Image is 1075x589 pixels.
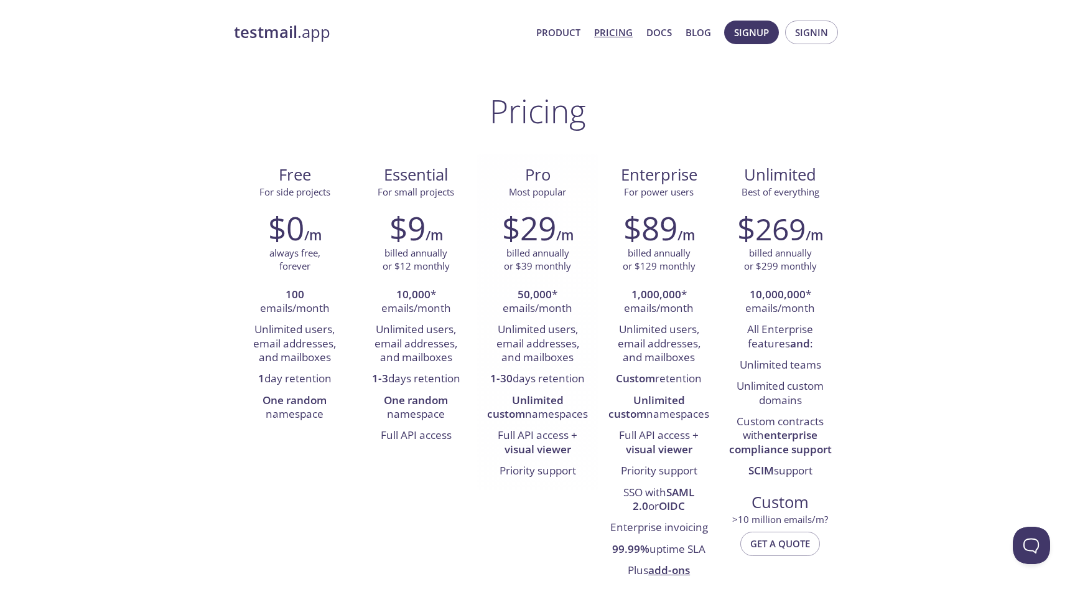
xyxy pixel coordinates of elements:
[234,21,297,43] strong: testmail
[259,186,330,198] span: For side projects
[536,24,580,40] a: Product
[790,336,810,351] strong: and
[724,21,779,44] button: Signup
[396,287,430,301] strong: 10,000
[490,371,513,385] strong: 1-30
[659,499,685,513] strong: OIDC
[243,319,346,369] li: Unlimited users, email addresses, and mailboxes
[608,425,710,461] li: Full API access +
[806,225,823,246] h6: /m
[755,209,806,249] span: 269
[795,24,828,40] span: Signin
[742,186,819,198] span: Best of everything
[744,247,817,273] p: billed annually or $299 monthly
[748,463,774,478] strong: SCIM
[608,390,710,426] li: namespaces
[518,287,552,301] strong: 50,000
[729,428,832,456] strong: enterprise compliance support
[623,209,677,247] h2: $89
[486,461,589,482] li: Priority support
[365,319,467,369] li: Unlimited users, email addresses, and mailboxes
[269,247,320,273] p: always free, forever
[646,24,672,40] a: Docs
[490,92,586,130] h1: Pricing
[286,287,304,301] strong: 100
[608,164,710,186] span: Enterprise
[624,186,694,198] span: For power users
[486,425,589,461] li: Full API access +
[729,319,832,355] li: All Enterprise features :
[729,285,832,320] li: * emails/month
[686,24,711,40] a: Blog
[263,393,327,407] strong: One random
[486,369,589,390] li: days retention
[608,483,710,518] li: SSO with or
[365,425,467,446] li: Full API access
[426,225,443,246] h6: /m
[1013,527,1050,564] iframe: Help Scout Beacon - Open
[502,209,556,247] h2: $29
[365,285,467,320] li: * emails/month
[509,186,566,198] span: Most popular
[243,285,346,320] li: emails/month
[732,513,828,525] span: > 10 million emails/m?
[730,492,831,513] span: Custom
[608,393,685,421] strong: Unlimited custom
[487,393,564,421] strong: Unlimited custom
[626,442,692,456] strong: visual viewer
[486,285,589,320] li: * emails/month
[648,563,690,577] a: add-ons
[616,371,655,385] strong: Custom
[608,517,710,539] li: Enterprise invoicing
[505,442,571,456] strong: visual viewer
[243,369,346,390] li: day retention
[740,532,820,555] button: Get a quote
[750,287,806,301] strong: 10,000,000
[378,186,454,198] span: For small projects
[372,371,388,385] strong: 1-3
[556,225,574,246] h6: /m
[304,225,322,246] h6: /m
[384,393,448,407] strong: One random
[594,24,633,40] a: Pricing
[612,542,649,556] strong: 99.99%
[737,209,806,247] h2: $
[785,21,838,44] button: Signin
[729,461,832,482] li: support
[234,22,526,43] a: testmail.app
[365,390,467,426] li: namespace
[243,390,346,426] li: namespace
[633,485,694,513] strong: SAML 2.0
[244,164,345,186] span: Free
[631,287,681,301] strong: 1,000,000
[608,369,710,390] li: retention
[258,371,264,385] strong: 1
[750,535,810,552] span: Get a quote
[365,369,467,390] li: days retention
[608,560,710,582] li: Plus
[504,247,571,273] p: billed annually or $39 monthly
[486,319,589,369] li: Unlimited users, email addresses, and mailboxes
[734,24,769,40] span: Signup
[677,225,695,246] h6: /m
[486,164,588,186] span: Pro
[729,355,832,376] li: Unlimited teams
[608,539,710,560] li: uptime SLA
[365,164,467,186] span: Essential
[608,285,710,320] li: * emails/month
[268,209,304,247] h2: $0
[608,319,710,369] li: Unlimited users, email addresses, and mailboxes
[389,209,426,247] h2: $9
[608,461,710,482] li: Priority support
[729,412,832,461] li: Custom contracts with
[486,390,589,426] li: namespaces
[383,247,450,273] p: billed annually or $12 monthly
[744,164,816,186] span: Unlimited
[729,376,832,412] li: Unlimited custom domains
[623,247,696,273] p: billed annually or $129 monthly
